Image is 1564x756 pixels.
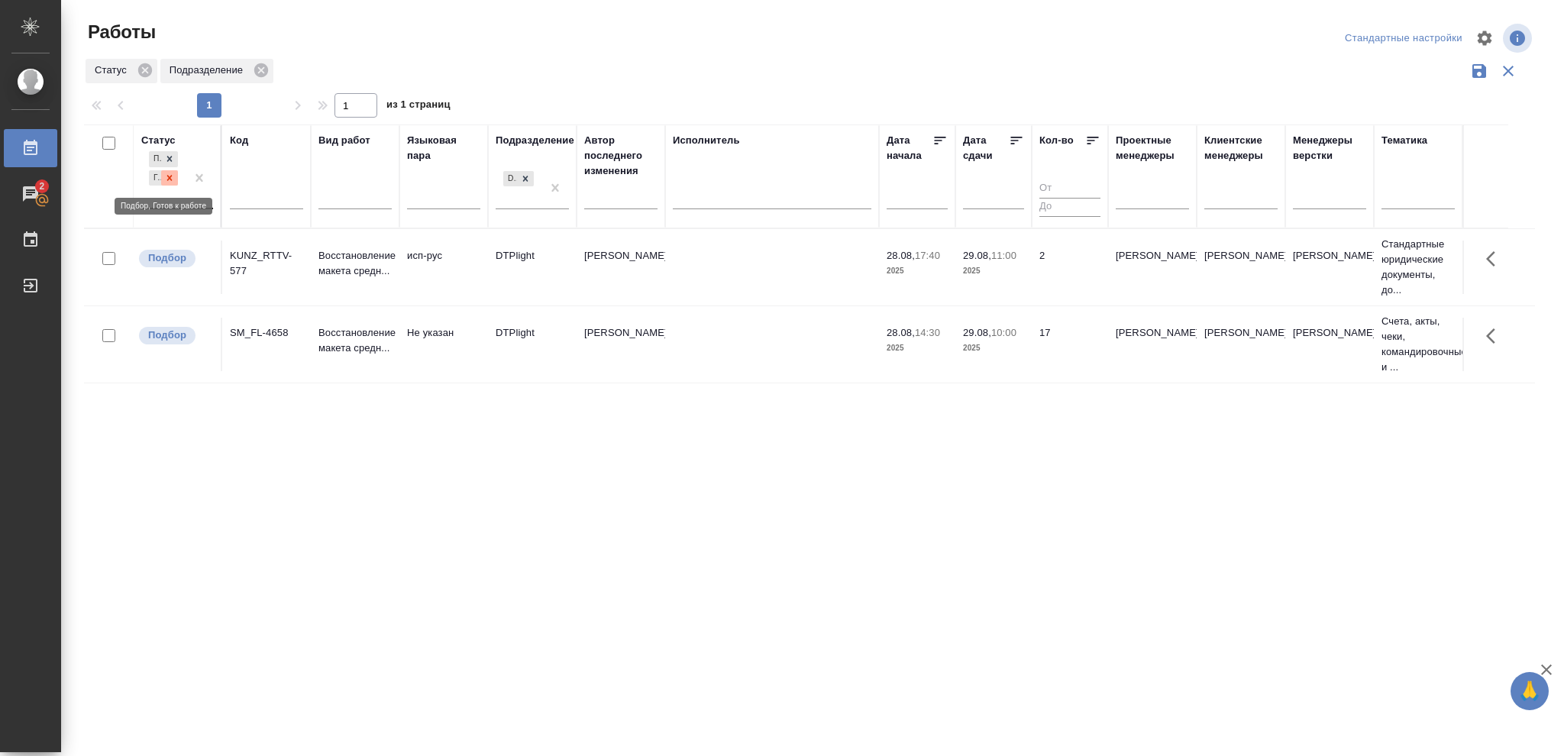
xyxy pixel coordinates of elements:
td: DTPlight [488,241,577,294]
div: Кол-во [1039,133,1074,148]
div: Тематика [1381,133,1427,148]
button: Здесь прячутся важные кнопки [1477,241,1514,277]
div: KUNZ_RTTV-577 [230,248,303,279]
p: Счета, акты, чеки, командировочные и ... [1381,314,1455,375]
input: До [1039,198,1100,217]
p: 11:00 [991,250,1016,261]
div: Подразделение [496,133,574,148]
p: 29.08, [963,250,991,261]
td: [PERSON_NAME] [1197,318,1285,371]
p: 2025 [887,341,948,356]
div: Автор последнего изменения [584,133,658,179]
div: Проектные менеджеры [1116,133,1189,163]
td: Не указан [399,318,488,371]
button: 🙏 [1511,672,1549,710]
p: 29.08, [963,327,991,338]
td: DTPlight [488,318,577,371]
p: [PERSON_NAME] [1293,325,1366,341]
div: DTPlight [502,170,535,189]
div: Языковая пара [407,133,480,163]
div: split button [1341,27,1466,50]
div: Можно подбирать исполнителей [137,325,213,346]
span: Настроить таблицу [1466,20,1503,57]
div: Дата начала [887,133,932,163]
div: Менеджеры верстки [1293,133,1366,163]
button: Сохранить фильтры [1465,57,1494,86]
div: Статус [86,59,157,83]
div: Вид работ [318,133,370,148]
div: DTPlight [503,171,517,187]
td: 2 [1032,241,1108,294]
span: Работы [84,20,156,44]
p: 17:40 [915,250,940,261]
p: 2025 [963,263,1024,279]
p: 14:30 [915,327,940,338]
p: [PERSON_NAME] [1293,248,1366,263]
p: Статус [95,63,132,78]
button: Сбросить фильтры [1494,57,1523,86]
p: Восстановление макета средн... [318,248,392,279]
p: 28.08, [887,250,915,261]
p: 10:00 [991,327,1016,338]
td: [PERSON_NAME] [1197,241,1285,294]
p: Подбор [148,250,186,266]
td: [PERSON_NAME] [1108,241,1197,294]
div: Дата сдачи [963,133,1009,163]
td: [PERSON_NAME] [577,318,665,371]
p: 28.08, [887,327,915,338]
td: 17 [1032,318,1108,371]
span: 2 [30,179,53,194]
div: Статус [141,133,176,148]
div: Исполнитель [673,133,740,148]
div: Готов к работе [149,170,161,186]
p: Подбор [148,328,186,343]
p: Подразделение [170,63,248,78]
p: 2025 [887,263,948,279]
span: 🙏 [1517,675,1543,707]
div: Подбор [149,151,161,167]
p: Восстановление макета средн... [318,325,392,356]
div: Код [230,133,248,148]
input: От [1039,179,1100,198]
td: исп-рус [399,241,488,294]
p: Стандартные юридические документы, до... [1381,237,1455,298]
button: Здесь прячутся важные кнопки [1477,318,1514,354]
div: SM_FL-4658 [230,325,303,341]
td: [PERSON_NAME] [1108,318,1197,371]
span: из 1 страниц [386,95,451,118]
td: [PERSON_NAME] [577,241,665,294]
div: Клиентские менеджеры [1204,133,1278,163]
p: 2025 [963,341,1024,356]
a: 2 [4,175,57,213]
div: Можно подбирать исполнителей [137,248,213,269]
div: Подразделение [160,59,273,83]
span: Посмотреть информацию [1503,24,1535,53]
